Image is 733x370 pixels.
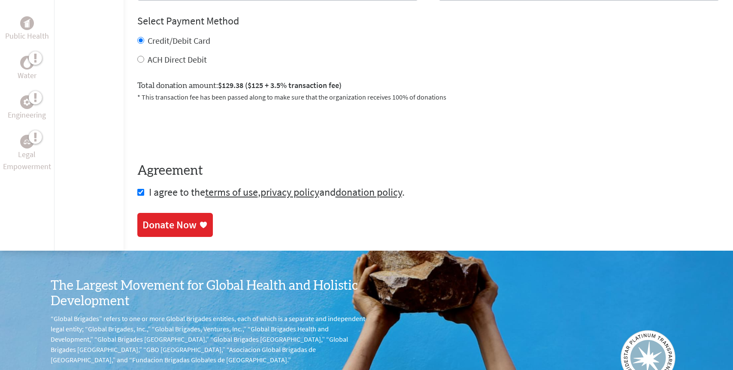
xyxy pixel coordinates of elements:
[8,109,46,121] p: Engineering
[137,213,213,237] a: Donate Now
[260,185,319,199] a: privacy policy
[148,35,210,46] label: Credit/Debit Card
[24,99,30,106] img: Engineering
[218,80,342,90] span: $129.38 ($125 + 3.5% transaction fee)
[24,139,30,144] img: Legal Empowerment
[24,19,30,27] img: Public Health
[2,149,52,173] p: Legal Empowerment
[20,56,34,70] div: Water
[5,16,49,42] a: Public HealthPublic Health
[142,218,197,232] div: Donate Now
[137,14,720,28] h4: Select Payment Method
[148,54,207,65] label: ACH Direct Debit
[137,79,342,92] label: Total donation amount:
[24,58,30,68] img: Water
[336,185,402,199] a: donation policy
[51,278,366,309] h3: The Largest Movement for Global Health and Holistic Development
[18,56,36,82] a: WaterWater
[20,95,34,109] div: Engineering
[20,135,34,149] div: Legal Empowerment
[20,16,34,30] div: Public Health
[137,92,720,102] p: * This transaction fee has been passed along to make sure that the organization receives 100% of ...
[137,163,720,179] h4: Agreement
[8,95,46,121] a: EngineeringEngineering
[18,70,36,82] p: Water
[205,185,258,199] a: terms of use
[2,135,52,173] a: Legal EmpowermentLegal Empowerment
[137,112,268,146] iframe: reCAPTCHA
[149,185,405,199] span: I agree to the , and .
[5,30,49,42] p: Public Health
[51,313,366,365] p: “Global Brigades” refers to one or more Global Brigades entities, each of which is a separate and...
